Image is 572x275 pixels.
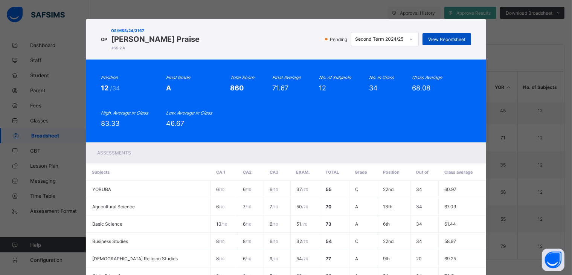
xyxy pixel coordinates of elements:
span: 6 [216,186,224,192]
span: YORUBA [92,186,111,192]
span: 6 [270,221,278,227]
span: 60.97 [444,186,456,192]
span: / 10 [272,187,278,192]
span: / 10 [272,239,278,244]
span: / 70 [301,222,307,226]
i: Final Grade [166,75,190,80]
i: No. in Class [369,75,394,80]
span: 6 [243,256,251,261]
span: C [355,238,358,244]
span: OP [101,37,107,42]
span: 8 [216,256,224,261]
span: CA2 [243,170,252,175]
span: 6 [270,186,278,192]
span: / 10 [219,205,224,209]
span: 9th [383,256,390,261]
span: A [355,204,358,209]
span: / 10 [246,187,251,192]
span: 70 [326,204,331,209]
span: 32 [296,238,308,244]
span: 34 [416,238,422,244]
span: 77 [326,256,331,261]
span: / 70 [302,187,308,192]
i: Position [101,75,118,80]
span: JSS 2 A [111,46,200,50]
span: 10 [216,221,227,227]
span: 67.09 [444,204,456,209]
span: 9 [270,256,278,261]
span: CA3 [270,170,278,175]
span: Pending [329,37,349,42]
i: No. of Subjects [319,75,351,80]
span: 68.08 [412,84,430,92]
span: / 10 [246,257,251,261]
span: 46.67 [166,119,184,127]
span: 13th [383,204,392,209]
span: 54 [326,238,332,244]
span: / 10 [219,257,224,261]
span: 6 [243,186,251,192]
span: 61.44 [444,221,456,227]
span: 34 [416,221,422,227]
span: 6 [243,221,251,227]
span: 6 [216,204,224,209]
span: 12 [101,84,110,92]
span: CA 1 [216,170,225,175]
span: 20 [416,256,422,261]
span: / 10 [246,222,251,226]
span: 50 [296,204,308,209]
span: 8 [243,238,251,244]
span: Business Studies [92,238,128,244]
span: / 10 [272,222,278,226]
span: 37 [296,186,308,192]
i: Low. Average in Class [166,110,212,116]
span: 8 [216,238,224,244]
span: [PERSON_NAME] Praise [111,35,200,44]
button: Open asap [542,249,564,271]
span: Basic Science [92,221,122,227]
span: 34 [416,204,422,209]
span: / 10 [272,205,278,209]
span: / 10 [272,257,278,261]
span: EXAM. [296,170,310,175]
span: 73 [326,221,331,227]
i: High. Average in Class [101,110,148,116]
span: / 10 [219,187,224,192]
i: Class Average [412,75,442,80]
span: Assessments [97,150,131,156]
span: 34 [369,84,378,92]
span: 12 [319,84,326,92]
span: 6 [270,238,278,244]
span: Agricultural Science [92,204,135,209]
span: Grade [355,170,367,175]
i: Total Score [230,75,254,80]
span: A [355,221,358,227]
span: 54 [296,256,308,261]
span: 69.25 [444,256,456,261]
span: Position [383,170,400,175]
span: OS/MSS/24/3167 [111,28,200,33]
span: 58.97 [444,238,456,244]
i: Final Average [272,75,301,80]
span: / 70 [302,257,308,261]
span: 22nd [383,186,394,192]
span: 71.67 [272,84,288,92]
span: C [355,186,358,192]
span: 22nd [383,238,394,244]
span: 860 [230,84,244,92]
span: /34 [110,84,120,92]
span: View Reportsheet [428,37,465,42]
span: 6th [383,221,390,227]
span: / 10 [246,205,251,209]
span: Out of [416,170,429,175]
span: / 70 [302,205,308,209]
span: A [166,84,171,92]
span: Subjects [92,170,110,175]
span: Total [326,170,339,175]
span: Class average [444,170,473,175]
span: A [355,256,358,261]
span: / 10 [246,239,251,244]
span: / 10 [221,222,227,226]
span: 51 [296,221,307,227]
span: 7 [243,204,251,209]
